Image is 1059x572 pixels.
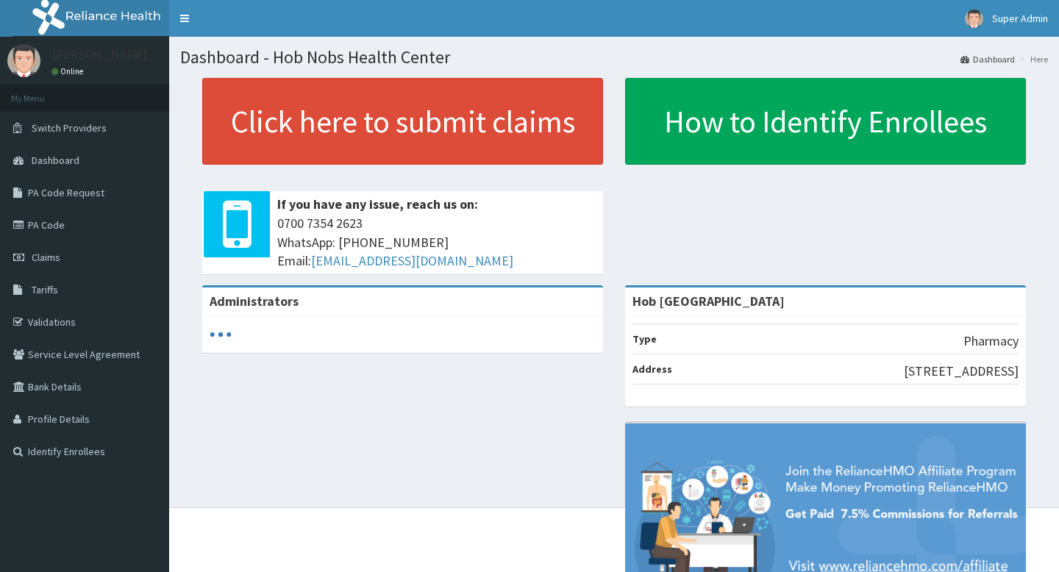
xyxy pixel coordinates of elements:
[32,251,60,264] span: Claims
[51,66,87,76] a: Online
[965,10,983,28] img: User Image
[960,53,1015,65] a: Dashboard
[32,121,107,135] span: Switch Providers
[32,283,58,296] span: Tariffs
[632,332,657,346] b: Type
[992,12,1048,25] span: Super Admin
[180,48,1048,67] h1: Dashboard - Hob Nobs Health Center
[632,293,785,310] strong: Hob [GEOGRAPHIC_DATA]
[32,154,79,167] span: Dashboard
[904,362,1019,381] p: [STREET_ADDRESS]
[963,332,1019,351] p: Pharmacy
[277,214,596,271] span: 0700 7354 2623 WhatsApp: [PHONE_NUMBER] Email:
[1016,53,1048,65] li: Here
[51,48,148,61] p: [PERSON_NAME]
[210,293,299,310] b: Administrators
[311,252,513,269] a: [EMAIL_ADDRESS][DOMAIN_NAME]
[202,78,603,165] a: Click here to submit claims
[277,196,478,212] b: If you have any issue, reach us on:
[632,362,672,376] b: Address
[7,44,40,77] img: User Image
[625,78,1026,165] a: How to Identify Enrollees
[210,323,232,346] svg: audio-loading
